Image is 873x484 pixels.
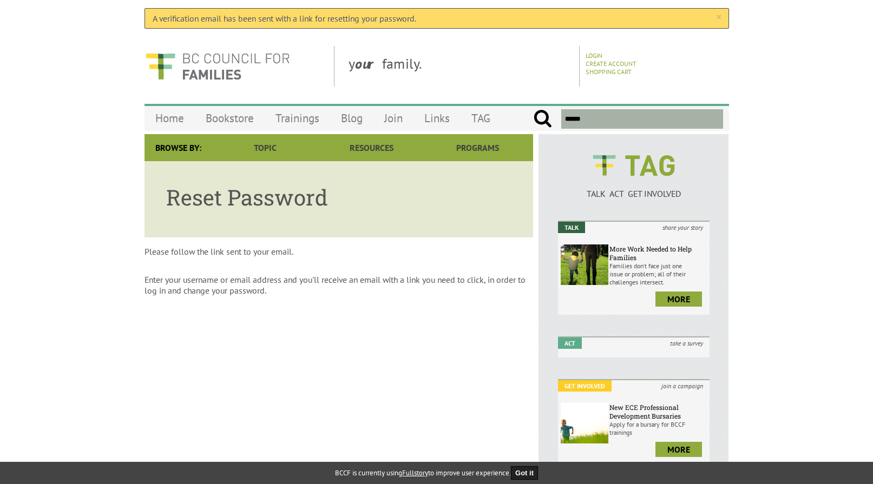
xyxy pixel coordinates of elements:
a: Links [413,105,461,131]
a: Programs [424,134,530,161]
i: take a survey [664,337,710,349]
em: Talk [558,222,585,233]
a: Trainings [265,105,330,131]
p: TALK ACT GET INVOLVED [558,188,710,199]
div: A verification email has been sent with a link for resetting your password. [145,8,729,29]
a: TALK ACT GET INVOLVED [558,177,710,199]
input: Submit [533,109,552,129]
p: Families don’t face just one issue or problem; all of their challenges intersect. [609,262,707,286]
a: Topic [212,134,318,161]
i: join a campaign [655,380,710,392]
a: Join [373,105,413,131]
p: Please follow the link sent to your email. [145,246,533,257]
button: Got it [511,466,538,480]
h6: More Work Needed to Help Families [609,244,707,262]
a: Resources [318,134,424,161]
a: more [655,442,702,457]
a: Bookstore [195,105,265,131]
a: TAG [461,105,501,131]
a: Shopping Cart [586,68,632,76]
h1: Reset Password [166,183,511,211]
img: BC Council for FAMILIES [145,46,291,87]
div: y family. [340,46,580,87]
div: Browse By: [145,134,212,161]
a: Home [145,105,195,131]
i: share your story [656,222,710,233]
a: more [655,291,702,307]
p: Enter your username or email address and you'll receive an email with a link you need to click, i... [145,274,533,296]
strong: our [355,55,382,72]
a: Fullstory [402,468,428,478]
a: Login [586,51,602,59]
a: Create Account [586,59,636,68]
img: BCCF's TAG Logo [585,145,682,186]
h6: New ECE Professional Development Bursaries [609,403,707,420]
a: × [716,12,721,23]
a: Blog [330,105,373,131]
em: Get Involved [558,380,612,392]
em: Act [558,337,582,349]
p: Apply for a bursary for BCCF trainings [609,420,707,436]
